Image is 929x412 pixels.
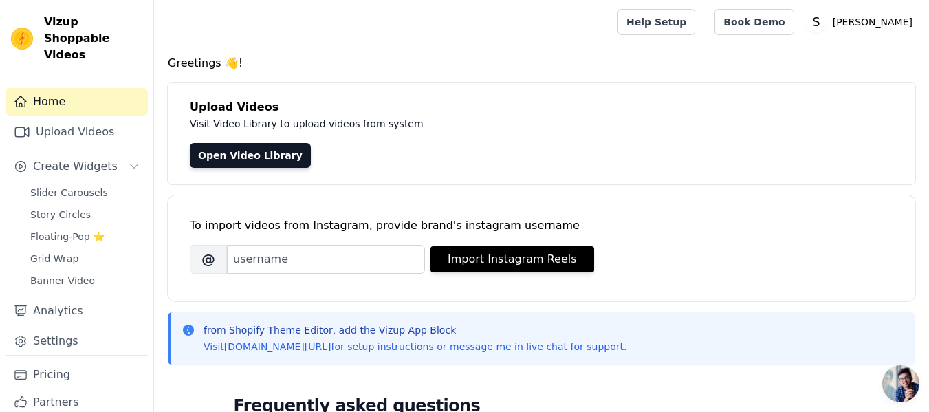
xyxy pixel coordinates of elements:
span: Slider Carousels [30,186,108,199]
a: Open Video Library [190,143,311,168]
p: [PERSON_NAME] [827,10,918,34]
input: username [227,245,425,274]
span: Create Widgets [33,158,118,175]
div: Open chat [882,365,919,402]
a: Settings [6,327,148,355]
p: Visit Video Library to upload videos from system [190,116,806,132]
a: Home [6,88,148,116]
text: S [812,15,820,29]
span: Banner Video [30,274,95,288]
span: Floating-Pop ⭐ [30,230,105,243]
a: Analytics [6,297,148,325]
button: Import Instagram Reels [430,246,594,272]
a: Banner Video [22,271,148,290]
a: Upload Videos [6,118,148,146]
a: [DOMAIN_NAME][URL] [224,341,331,352]
a: Grid Wrap [22,249,148,268]
h4: Greetings 👋! [168,55,915,72]
a: Help Setup [617,9,695,35]
button: S [PERSON_NAME] [805,10,918,34]
h4: Upload Videos [190,99,893,116]
div: To import videos from Instagram, provide brand's instagram username [190,217,893,234]
span: Story Circles [30,208,91,221]
span: Grid Wrap [30,252,78,265]
span: Vizup Shoppable Videos [44,14,142,63]
a: Story Circles [22,205,148,224]
p: Visit for setup instructions or message me in live chat for support. [204,340,626,354]
a: Floating-Pop ⭐ [22,227,148,246]
button: Create Widgets [6,153,148,180]
a: Book Demo [714,9,794,35]
p: from Shopify Theme Editor, add the Vizup App Block [204,323,626,337]
a: Pricing [6,361,148,389]
a: Slider Carousels [22,183,148,202]
img: Vizup [11,28,33,50]
span: @ [190,245,227,274]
